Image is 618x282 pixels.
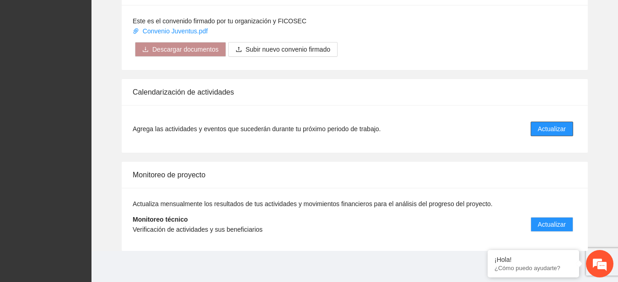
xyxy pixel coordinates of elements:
[133,216,188,223] strong: Monitoreo técnico
[150,5,172,27] div: Minimizar ventana de chat en vivo
[531,122,573,136] button: Actualizar
[531,217,573,232] button: Actualizar
[538,219,566,229] span: Actualizar
[53,90,126,182] span: Estamos en línea.
[142,46,149,53] span: download
[228,42,338,57] button: uploadSubir nuevo convenio firmado
[133,200,493,208] span: Actualiza mensualmente los resultados de tus actividades y movimientos financieros para el anális...
[133,162,577,188] div: Monitoreo de proyecto
[135,42,226,57] button: downloadDescargar documentos
[152,44,219,54] span: Descargar documentos
[133,79,577,105] div: Calendarización de actividades
[48,47,154,59] div: Chatee con nosotros ahora
[236,46,242,53] span: upload
[133,226,263,233] span: Verificación de actividades y sus beneficiarios
[228,46,338,53] span: uploadSubir nuevo convenio firmado
[133,124,381,134] span: Agrega las actividades y eventos que sucederán durante tu próximo periodo de trabajo.
[5,186,174,218] textarea: Escriba su mensaje y pulse “Intro”
[538,124,566,134] span: Actualizar
[133,28,139,34] span: paper-clip
[246,44,330,54] span: Subir nuevo convenio firmado
[133,17,306,25] span: Este es el convenido firmado por tu organización y FICOSEC
[494,256,572,263] div: ¡Hola!
[494,265,572,271] p: ¿Cómo puedo ayudarte?
[133,27,210,35] a: Convenio Juventus.pdf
